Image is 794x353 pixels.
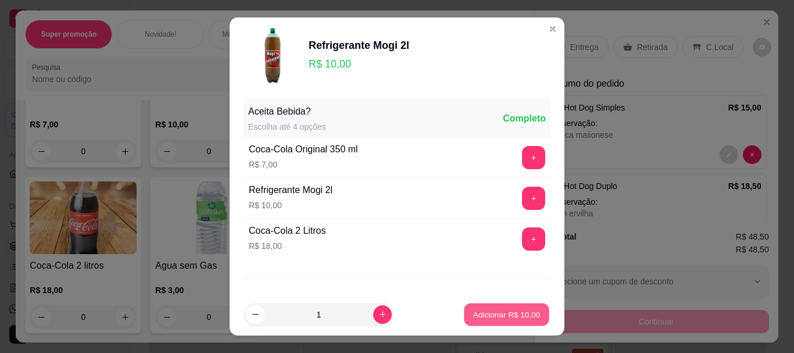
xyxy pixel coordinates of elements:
img: product-image [244,27,302,85]
button: decrease-product-quantity [246,305,264,324]
button: add [522,146,545,169]
button: increase-product-quantity [373,305,392,324]
p: Adicionar R$ 10,00 [473,309,541,320]
button: Adicionar R$ 10,00 [464,303,549,326]
div: Escolha até 4 opções [248,121,326,133]
button: add [522,227,545,251]
div: Coca-Cola Original 350 ml [249,142,358,156]
div: Refrigerante Mogi 2l [249,183,332,197]
p: R$ 18,00 [249,240,326,252]
div: Aceita Bebida? [248,105,326,119]
div: Completo [503,112,546,126]
div: Refrigerante Mogi 2l [309,37,409,54]
p: R$ 10,00 [309,56,409,72]
p: R$ 7,00 [249,159,358,170]
p: R$ 10,00 [249,199,332,211]
div: Coca-Cola 2 Litros [249,224,326,238]
button: Close [543,20,562,38]
button: add [522,187,545,210]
